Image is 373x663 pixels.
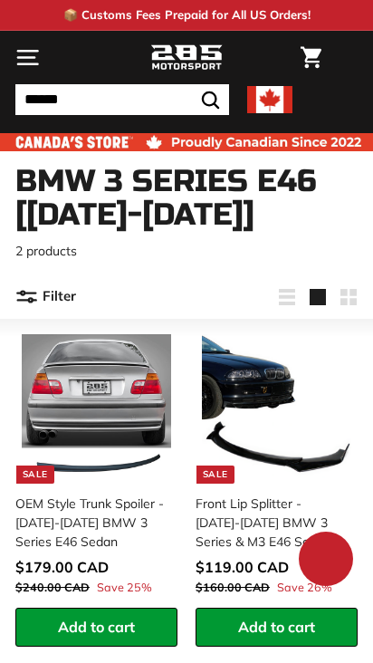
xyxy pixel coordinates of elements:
input: Search [15,84,229,115]
span: $240.00 CAD [15,580,90,594]
span: Add to cart [58,618,135,636]
span: $179.00 CAD [15,558,109,576]
div: OEM Style Trunk Spoiler - [DATE]-[DATE] BMW 3 Series E46 Sedan [15,495,167,552]
span: $160.00 CAD [196,580,270,594]
span: Save 26% [277,579,332,596]
img: Logo_285_Motorsport_areodynamics_components [150,43,223,73]
a: Sale bmw e46 front lip Front Lip Splitter - [DATE]-[DATE] BMW 3 Series & M3 E46 Sedan Save 26% [196,328,358,608]
button: Filter [15,275,76,319]
img: bmw e46 front lip [202,334,351,484]
a: Sale OEM Style Trunk Spoiler - [DATE]-[DATE] BMW 3 Series E46 Sedan Save 25% [15,328,177,608]
inbox-online-store-chat: Shopify online store chat [293,532,359,591]
p: 2 products [15,242,358,261]
span: Save 25% [97,579,152,596]
span: $119.00 CAD [196,558,289,576]
a: Cart [292,32,330,83]
button: Add to cart [196,608,358,647]
button: Add to cart [15,608,177,647]
span: Add to cart [238,618,315,636]
div: Sale [16,466,54,484]
p: 📦 Customs Fees Prepaid for All US Orders! [63,6,311,24]
h1: BMW 3 Series E46 [[DATE]-[DATE]] [15,165,358,233]
div: Front Lip Splitter - [DATE]-[DATE] BMW 3 Series & M3 E46 Sedan [196,495,347,552]
div: Sale [196,466,234,484]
